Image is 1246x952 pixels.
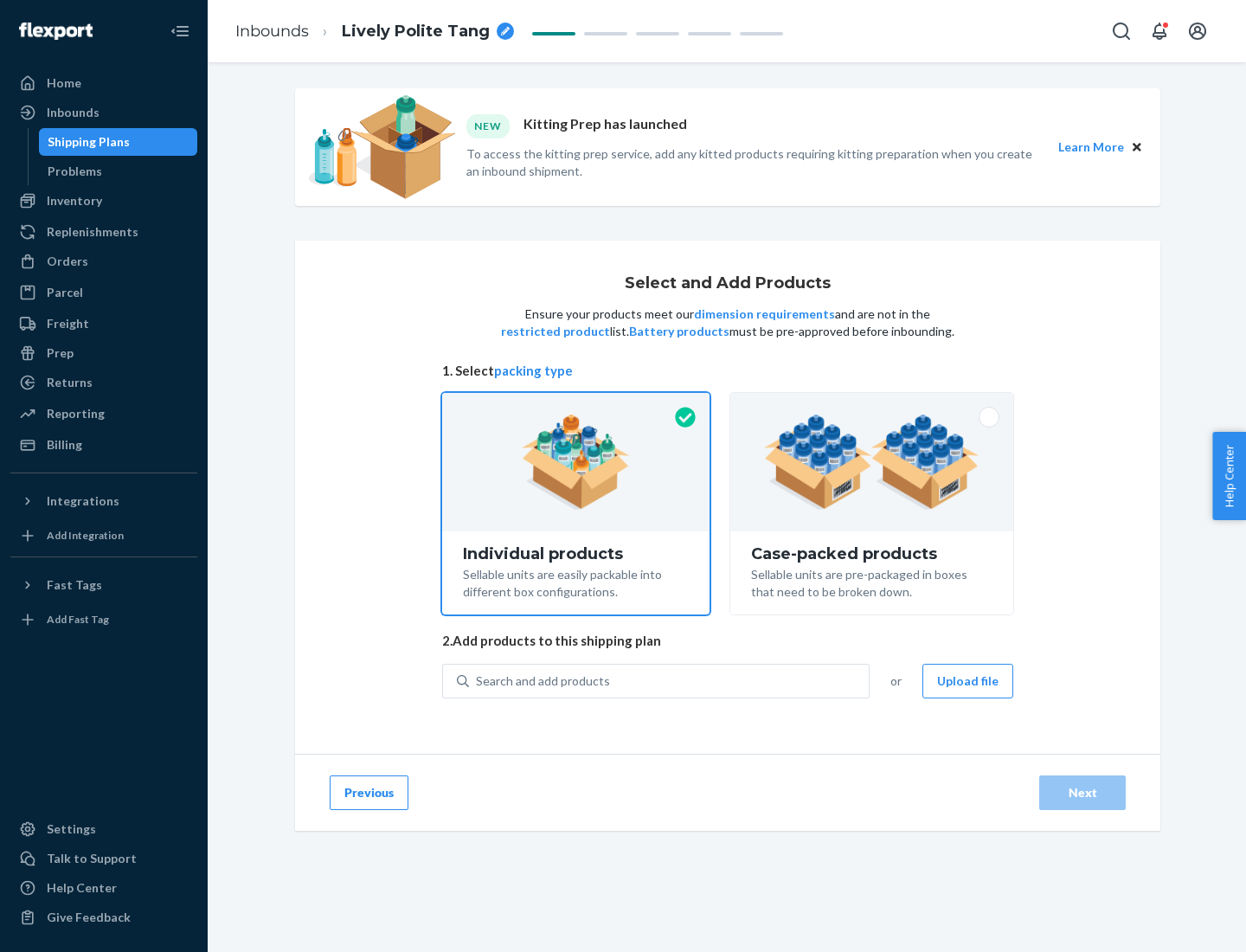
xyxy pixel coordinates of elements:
img: Flexport logo [19,23,93,40]
button: Open account menu [1180,14,1215,48]
a: Orders [10,248,197,275]
div: Parcel [47,284,83,301]
p: Ensure your products meet our and are not in the list. must be pre-approved before inbounding. [499,306,956,340]
a: Prep [10,339,197,367]
a: Parcel [10,279,197,306]
button: Upload file [922,664,1013,698]
span: or [890,672,902,690]
div: Help Center [47,879,117,897]
div: Prep [47,344,74,362]
div: Next [1054,784,1111,801]
a: Talk to Support [10,845,197,872]
a: Add Fast Tag [10,606,197,634]
div: Talk to Support [47,850,137,867]
button: Close Navigation [163,14,197,48]
div: Search and add products [476,672,610,690]
div: Orders [47,253,88,270]
img: individual-pack.facf35554cb0f1810c75b2bd6df2d64e.png [522,415,630,510]
p: Kitting Prep has launched [523,114,687,138]
div: Billing [47,436,82,453]
button: dimension requirements [694,306,835,323]
a: Settings [10,815,197,843]
div: Case-packed products [751,545,992,563]
div: NEW [466,114,510,138]
button: Next [1039,775,1126,810]
div: Add Fast Tag [47,612,109,627]
a: Help Center [10,874,197,902]
h1: Select and Add Products [625,275,831,293]
button: Fast Tags [10,571,197,599]
div: Shipping Plans [48,133,130,151]
div: Returns [47,374,93,391]
ol: breadcrumbs [222,6,528,57]
div: Problems [48,163,102,180]
a: Home [10,69,197,97]
p: To access the kitting prep service, add any kitted products requiring kitting preparation when yo... [466,145,1043,180]
span: 1. Select [442,362,1013,380]
a: Inventory [10,187,197,215]
div: Fast Tags [47,576,102,594]
button: Close [1127,138,1146,157]
div: Add Integration [47,528,124,543]
a: Replenishments [10,218,197,246]
a: Billing [10,431,197,459]
button: Previous [330,775,408,810]
button: Learn More [1058,138,1124,157]
span: 2. Add products to this shipping plan [442,632,1013,650]
button: Give Feedback [10,904,197,931]
span: Lively Polite Tang [342,21,490,43]
button: restricted product [501,323,610,340]
a: Add Integration [10,522,197,550]
div: Sellable units are pre-packaged in boxes that need to be broken down. [751,563,992,601]
a: Problems [39,158,198,185]
div: Settings [47,820,96,838]
a: Shipping Plans [39,128,198,156]
a: Freight [10,310,197,338]
button: Open Search Box [1104,14,1139,48]
button: packing type [494,362,573,380]
div: Sellable units are easily packable into different box configurations. [463,563,689,601]
button: Help Center [1212,432,1246,520]
div: Individual products [463,545,689,563]
button: Open notifications [1142,14,1177,48]
a: Inbounds [235,22,309,41]
div: Inbounds [47,104,100,121]
div: Replenishments [47,223,138,241]
div: Integrations [47,492,119,510]
a: Inbounds [10,99,197,126]
a: Returns [10,369,197,396]
button: Battery products [629,323,729,340]
button: Integrations [10,487,197,515]
div: Give Feedback [47,909,131,926]
a: Reporting [10,400,197,428]
div: Reporting [47,405,105,422]
img: case-pack.59cecea509d18c883b923b81aeac6d0b.png [764,415,979,510]
div: Freight [47,315,89,332]
div: Home [47,74,81,92]
div: Inventory [47,192,102,209]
